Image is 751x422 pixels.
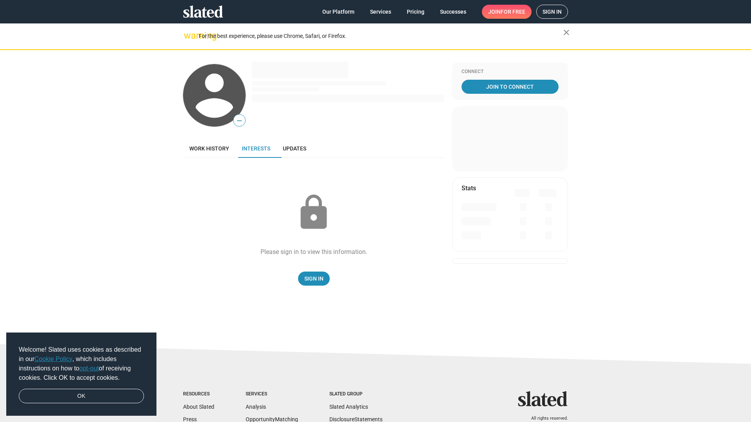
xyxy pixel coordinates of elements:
mat-icon: warning [184,31,193,40]
a: Pricing [401,5,431,19]
mat-icon: lock [294,193,333,232]
mat-card-title: Stats [462,184,476,192]
a: Successes [434,5,473,19]
div: cookieconsent [6,333,156,416]
div: Services [246,391,298,397]
span: Pricing [407,5,424,19]
span: Updates [283,145,306,152]
span: for free [501,5,525,19]
a: Our Platform [316,5,361,19]
a: opt-out [79,365,99,372]
span: Services [370,5,391,19]
a: dismiss cookie message [19,389,144,404]
span: Join To Connect [463,80,557,94]
a: Slated Analytics [329,404,368,410]
span: Welcome! Slated uses cookies as described in our , which includes instructions on how to of recei... [19,345,144,383]
span: Work history [189,145,229,152]
div: Connect [462,69,559,75]
a: Services [364,5,397,19]
a: Sign in [536,5,568,19]
mat-icon: close [562,28,571,37]
span: Sign in [543,5,562,18]
a: Interests [235,139,277,158]
a: Updates [277,139,313,158]
a: About Slated [183,404,214,410]
span: Interests [242,145,270,152]
div: Resources [183,391,214,397]
a: Cookie Policy [34,356,72,362]
div: Slated Group [329,391,383,397]
div: For the best experience, please use Chrome, Safari, or Firefox. [199,31,563,41]
div: Please sign in to view this information. [261,248,367,256]
span: Sign In [304,272,323,286]
span: Successes [440,5,466,19]
span: Join [488,5,525,19]
a: Work history [183,139,235,158]
span: Our Platform [322,5,354,19]
a: Sign In [298,272,330,286]
a: Join To Connect [462,80,559,94]
a: Joinfor free [482,5,532,19]
span: — [234,116,245,126]
a: Analysis [246,404,266,410]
